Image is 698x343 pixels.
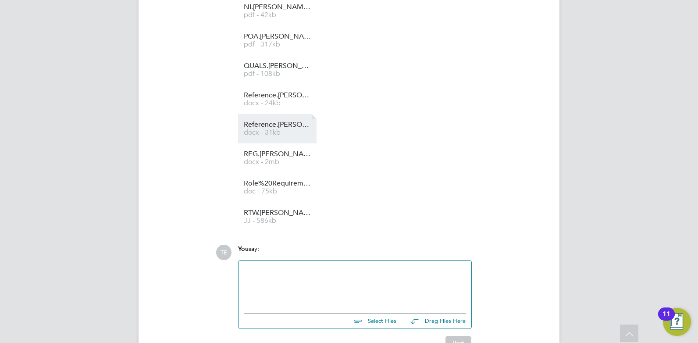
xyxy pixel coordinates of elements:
[244,159,314,165] span: docx - 2mb
[244,188,314,195] span: doc - 75kb
[244,92,314,99] span: Reference.[PERSON_NAME]%20Urciuoli.[PERSON_NAME]%20Blue.September%202022-September%202025.JJ
[238,245,472,260] div: say:
[244,63,314,77] a: QUALS.[PERSON_NAME]%20Urciuoli.JJ pdf - 108kb
[663,308,691,336] button: Open Resource Center, 11 new notifications
[244,121,314,136] a: Reference.[PERSON_NAME]%20Urciuoli.Putney%20High%20School.January%202025-April%202025.JJ docx - 31kb
[244,41,314,48] span: pdf - 317kb
[244,33,314,40] span: POA.[PERSON_NAME]%20Urciuoli.JJ
[403,312,466,331] button: Drag Files Here
[244,92,314,107] a: Reference.[PERSON_NAME]%20Urciuoli.[PERSON_NAME]%20Blue.September%202022-September%202025.JJ docx...
[244,180,314,195] a: Role%20Requirements4435 doc - 75kb
[244,33,314,48] a: POA.[PERSON_NAME]%20Urciuoli.JJ pdf - 317kb
[662,314,670,325] div: 11
[244,63,314,69] span: QUALS.[PERSON_NAME]%20Urciuoli.JJ
[244,4,314,11] span: NI.[PERSON_NAME]%20Urciuoli.JJ
[244,100,314,107] span: docx - 24kb
[244,12,314,18] span: pdf - 42kb
[244,180,314,187] span: Role%20Requirements4435
[244,4,314,18] a: NI.[PERSON_NAME]%20Urciuoli.JJ pdf - 42kb
[244,210,314,216] span: RTW.[PERSON_NAME]%20Urciuoli
[244,129,314,136] span: docx - 31kb
[238,245,249,253] span: You
[244,151,314,165] a: REG.[PERSON_NAME]%20Urciuoli.JJ docx - 2mb
[216,245,231,260] span: TE
[244,71,314,77] span: pdf - 108kb
[244,218,314,224] span: JJ - 586kb
[244,151,314,157] span: REG.[PERSON_NAME]%20Urciuoli.JJ
[244,210,314,224] a: RTW.[PERSON_NAME]%20Urciuoli JJ - 586kb
[244,121,314,128] span: Reference.[PERSON_NAME]%20Urciuoli.Putney%20High%20School.January%202025-April%202025.JJ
